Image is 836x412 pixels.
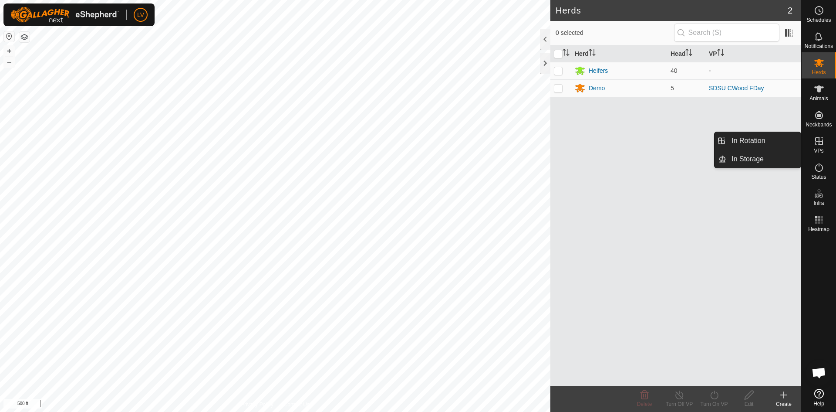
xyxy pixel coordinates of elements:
[766,400,801,408] div: Create
[662,400,697,408] div: Turn Off VP
[806,17,831,23] span: Schedules
[709,85,764,92] a: SDSU CWood FDay
[674,24,779,42] input: Search (S)
[137,10,144,20] span: LV
[589,66,608,75] div: Heifers
[788,4,792,17] span: 2
[808,227,829,232] span: Heatmap
[806,360,832,386] div: Open chat
[556,5,788,16] h2: Herds
[10,7,119,23] img: Gallagher Logo
[671,67,678,74] span: 40
[697,400,731,408] div: Turn On VP
[589,84,605,93] div: Demo
[4,46,14,56] button: +
[671,85,674,92] span: 5
[705,45,801,62] th: VP
[802,385,836,410] a: Help
[705,62,801,79] td: -
[637,401,652,407] span: Delete
[731,400,766,408] div: Edit
[731,136,765,146] span: In Rotation
[717,50,724,57] p-sorticon: Activate to sort
[806,122,832,127] span: Neckbands
[726,150,801,168] a: In Storage
[571,45,667,62] th: Herd
[809,96,828,101] span: Animals
[726,132,801,150] a: In Rotation
[731,154,764,164] span: In Storage
[813,201,824,206] span: Infra
[715,132,801,150] li: In Rotation
[715,150,801,168] li: In Storage
[811,174,826,180] span: Status
[241,401,273,409] a: Privacy Policy
[19,32,30,42] button: Map Layers
[805,44,833,49] span: Notifications
[813,401,824,406] span: Help
[284,401,310,409] a: Contact Us
[589,50,596,57] p-sorticon: Activate to sort
[667,45,705,62] th: Head
[812,70,826,75] span: Herds
[563,50,570,57] p-sorticon: Activate to sort
[556,28,674,37] span: 0 selected
[4,57,14,68] button: –
[814,148,823,153] span: VPs
[685,50,692,57] p-sorticon: Activate to sort
[4,31,14,42] button: Reset Map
